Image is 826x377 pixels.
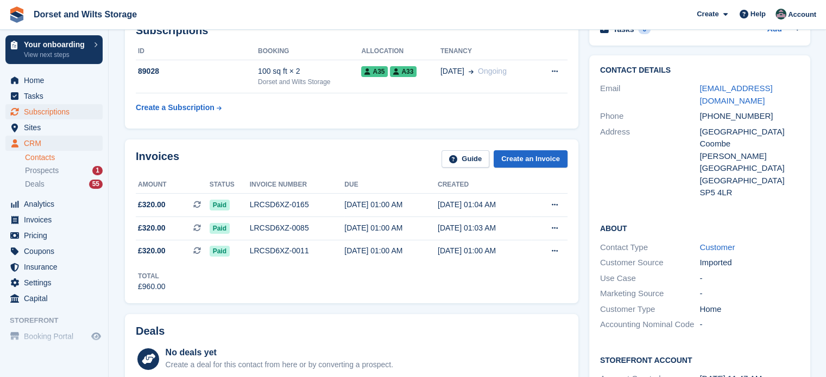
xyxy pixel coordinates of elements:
div: Email [600,82,700,107]
a: menu [5,291,103,306]
div: - [699,318,799,331]
span: Analytics [24,196,89,212]
div: Dorset and Wilts Storage [258,77,361,87]
p: View next steps [24,50,89,60]
div: [DATE] 01:00 AM [438,245,531,257]
a: menu [5,196,103,212]
a: Customer [699,242,735,252]
div: [DATE] 01:04 AM [438,199,531,210]
a: menu [5,212,103,227]
p: Your onboarding [24,41,89,48]
a: Preview store [90,330,103,343]
div: Phone [600,110,700,123]
div: 89028 [136,66,258,77]
a: menu [5,228,103,243]
span: Storefront [10,315,108,326]
div: 0 [638,24,651,34]
div: LRCSD6XZ-0085 [250,222,345,234]
div: No deals yet [166,346,393,359]
a: menu [5,73,103,88]
h2: Storefront Account [600,354,799,365]
span: £320.00 [138,222,166,234]
span: Booking Portal [24,329,89,344]
div: Contact Type [600,241,700,254]
span: [DATE] [440,66,464,77]
div: £960.00 [138,281,166,292]
div: Customer Type [600,303,700,316]
div: Imported [699,257,799,269]
div: 55 [89,180,103,189]
span: Settings [24,275,89,290]
div: [GEOGRAPHIC_DATA] [699,126,799,138]
a: Create an Invoice [494,150,568,168]
div: 1 [92,166,103,175]
span: Sites [24,120,89,135]
span: Capital [24,291,89,306]
th: Allocation [361,43,440,60]
div: Create a deal for this contact from here or by converting a prospect. [166,359,393,370]
div: Accounting Nominal Code [600,318,700,331]
th: ID [136,43,258,60]
span: Ongoing [478,67,507,75]
span: £320.00 [138,245,166,257]
h2: Subscriptions [136,24,568,37]
span: Paid [210,246,230,257]
th: Invoice number [250,176,345,194]
a: [EMAIL_ADDRESS][DOMAIN_NAME] [699,84,772,105]
span: Account [788,9,816,20]
h2: Tasks [613,24,634,34]
div: - [699,287,799,300]
div: Customer Source [600,257,700,269]
a: menu [5,120,103,135]
th: Created [438,176,531,194]
div: [PHONE_NUMBER] [699,110,799,123]
span: Home [24,73,89,88]
a: menu [5,259,103,274]
img: Steph Chick [775,9,786,20]
div: [DATE] 01:00 AM [344,199,438,210]
span: Coupons [24,244,89,259]
div: - [699,272,799,285]
div: [DATE] 01:03 AM [438,222,531,234]
span: Deals [25,179,45,189]
a: Your onboarding View next steps [5,35,103,64]
div: LRCSD6XZ-0011 [250,245,345,257]
div: Home [699,303,799,316]
span: Paid [210,223,230,234]
span: Prospects [25,165,59,176]
th: Status [210,176,250,194]
span: Pricing [24,228,89,243]
span: Paid [210,200,230,210]
a: Deals 55 [25,178,103,190]
span: £320.00 [138,199,166,210]
a: menu [5,329,103,344]
h2: Deals [136,325,165,337]
th: Amount [136,176,210,194]
span: Insurance [24,259,89,274]
img: stora-icon-8386f47178a22dfd0bd8f6a31ec36ba5ce8667c1dd55bd0f319d3a0aa187defe.svg [9,7,25,23]
span: Invoices [24,212,89,227]
div: 100 sq ft × 2 [258,66,361,77]
a: Add [767,23,782,36]
div: SP5 4LR [699,187,799,199]
a: menu [5,104,103,119]
div: Total [138,271,166,281]
span: CRM [24,136,89,151]
a: Guide [442,150,489,168]
th: Tenancy [440,43,535,60]
a: Contacts [25,152,103,163]
a: menu [5,244,103,259]
span: Help [751,9,766,20]
a: menu [5,275,103,290]
div: Marketing Source [600,287,700,300]
div: LRCSD6XZ-0165 [250,199,345,210]
div: [DATE] 01:00 AM [344,245,438,257]
div: [GEOGRAPHIC_DATA] [699,175,799,187]
a: Create a Subscription [136,98,222,118]
span: Create [697,9,718,20]
div: [GEOGRAPHIC_DATA] [699,162,799,175]
div: Coombe [PERSON_NAME] [699,138,799,162]
th: Booking [258,43,361,60]
div: Create a Subscription [136,102,215,113]
span: A35 [361,66,388,77]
